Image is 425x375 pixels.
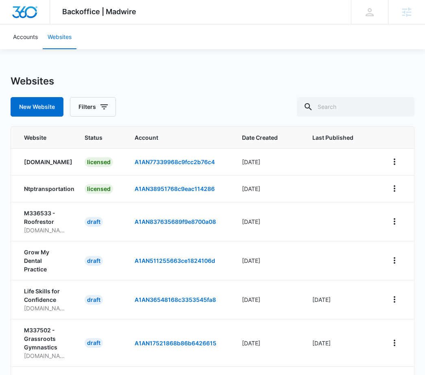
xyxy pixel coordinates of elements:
a: Websites [43,24,76,49]
div: licensed [85,157,113,167]
div: draft [85,256,103,266]
a: A1AN837635689f9e8700a08 [135,218,216,225]
a: A1AN38951768c9eac114286 [135,185,215,192]
td: [DATE] [232,175,303,202]
p: [DOMAIN_NAME] [24,226,65,234]
button: View More [388,155,401,168]
p: Ntptransportation [24,184,65,193]
p: M337502 - Grassroots Gymnastics [24,326,65,351]
td: [DATE] [232,280,303,319]
button: View More [388,182,401,195]
a: A1AN77339968c9fcc2b76c4 [135,158,215,165]
span: Backoffice | Madwire [62,7,136,16]
span: Date Created [242,133,281,142]
input: Search [297,97,414,117]
button: View More [388,336,401,349]
p: [DOMAIN_NAME] [24,304,65,312]
span: Account [135,133,222,142]
button: Filters [70,97,116,117]
p: [DOMAIN_NAME] [24,158,65,166]
button: New Website [11,97,63,117]
p: Life Skills for Confidence [24,287,65,304]
td: [DATE] [232,148,303,175]
span: Status [85,133,115,142]
a: A1AN17521868b86b6426615 [135,340,216,347]
td: [DATE] [303,280,378,319]
div: draft [85,295,103,305]
button: View More [388,215,401,228]
td: [DATE] [232,241,303,280]
button: View More [388,293,401,306]
div: draft [85,338,103,348]
div: draft [85,217,103,227]
a: A1AN511255663ce1824106d [135,257,215,264]
a: Accounts [8,24,43,49]
td: [DATE] [232,319,303,366]
a: A1AN36548168c3353545fa8 [135,296,216,303]
span: Website [24,133,53,142]
span: Last Published [312,133,357,142]
td: [DATE] [303,319,378,366]
p: M336533 - Roofrestor [24,209,65,226]
td: [DATE] [232,202,303,241]
h1: Websites [11,75,54,87]
p: [DOMAIN_NAME] [24,351,65,360]
div: licensed [85,184,113,194]
p: Grow My Dental Practice [24,248,65,273]
button: View More [388,254,401,267]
